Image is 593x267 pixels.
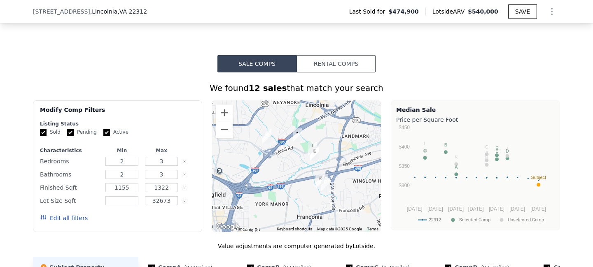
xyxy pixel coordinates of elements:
text: G [485,144,489,149]
a: Open this area in Google Maps (opens a new window) [214,221,241,232]
div: 6015 Terrapin Pl Unit 303 [313,171,329,192]
div: Bathrooms [40,169,100,180]
input: Pending [67,129,74,136]
text: [DATE] [489,206,504,212]
text: B [444,142,447,147]
div: Median Sale [396,106,555,114]
text: [DATE] [509,206,525,212]
div: Listing Status [40,121,195,127]
button: Zoom in [216,104,233,121]
text: $350 [399,163,410,169]
text: C [423,148,427,153]
button: Show Options [544,3,560,20]
text: [DATE] [427,206,443,212]
div: Lot Size Sqft [40,195,100,207]
span: , VA 22312 [117,8,147,15]
text: K [455,154,458,159]
svg: A chart. [396,125,555,228]
text: A [455,165,458,169]
text: Selected Comp [459,217,490,223]
span: Map data ©2025 Google [317,227,362,231]
div: 6481 Cheyenne Dr Unit 204 [259,127,275,148]
text: [DATE] [530,206,546,212]
button: Keyboard shortcuts [277,226,312,232]
text: $450 [399,125,410,130]
div: Min [104,147,140,154]
text: [DATE] [407,206,423,212]
span: , Lincolnia [90,7,147,16]
text: J [486,151,488,156]
div: Finished Sqft [40,182,100,193]
text: H [485,155,488,160]
button: Sale Comps [217,55,296,72]
div: 6301 Edsall Rd Unit 613 [305,139,320,159]
span: Last Sold for [349,7,389,16]
span: [STREET_ADDRESS] [33,7,90,16]
button: Clear [183,173,186,176]
div: Characteristics [40,147,100,154]
div: 6301 Edsall Rd Unit 421 [307,144,322,164]
button: Clear [183,160,186,163]
text: $400 [399,144,410,150]
div: Bedrooms [40,156,100,167]
div: 5935 Terrapin Pl Unit 302 [316,170,332,191]
div: 5301d Birds View Ln # 12 [289,125,305,146]
label: Pending [67,129,97,136]
text: Unselected Comp [508,217,544,223]
div: We found that match your search [33,82,560,94]
button: Clear [183,200,186,203]
div: Modify Comp Filters [40,106,195,121]
text: E [495,146,498,151]
text: [DATE] [468,206,484,212]
text: [DATE] [448,206,464,212]
text: $300 [399,183,410,188]
label: Sold [40,129,61,136]
div: Value adjustments are computer generated by Lotside . [33,242,560,250]
a: Terms (opens in new tab) [367,227,378,231]
button: Clear [183,186,186,190]
button: SAVE [508,4,537,19]
div: Price per Square Foot [396,114,555,125]
text: D [506,149,509,153]
div: 6476 Cheyenne Dr Unit 202 [259,125,275,146]
div: 6033 Terrapin Pl [312,170,328,191]
span: $540,000 [468,8,498,15]
text: 22312 [429,217,441,223]
span: $474,900 [388,7,419,16]
input: Sold [40,129,47,136]
button: Edit all filters [40,214,88,222]
text: F [495,150,498,155]
span: Lotside ARV [432,7,468,16]
button: Zoom out [216,121,233,138]
label: Active [103,129,128,136]
div: Max [143,147,180,154]
strong: 12 sales [249,83,287,93]
text: Subject [531,175,546,180]
div: 5921 Founders Crossing Ct Unit 302 [318,174,333,195]
input: Active [103,129,110,136]
button: Rental Comps [296,55,376,72]
text: I [507,146,508,151]
img: Google [214,221,241,232]
text: L [424,141,426,146]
